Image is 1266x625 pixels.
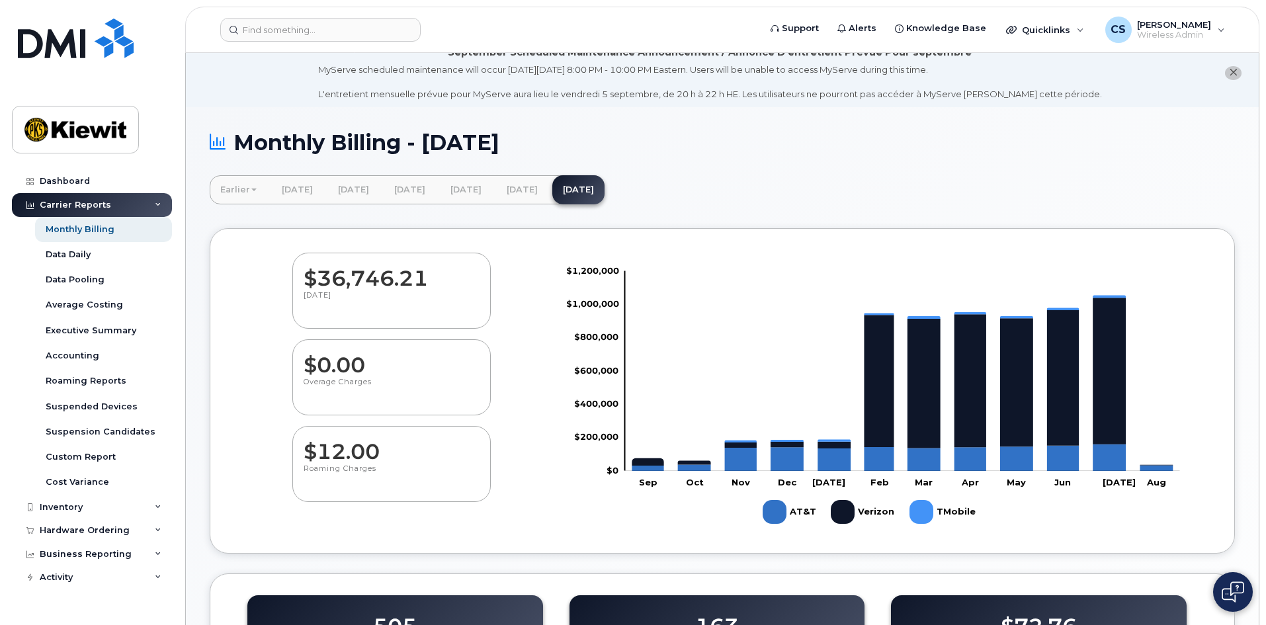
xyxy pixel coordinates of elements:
[639,477,657,487] tspan: Sep
[210,175,267,204] a: Earlier
[574,398,618,409] tspan: $400,000
[574,431,618,442] tspan: $200,000
[566,265,1180,529] g: Chart
[1137,30,1211,40] span: Wireless Admin
[997,17,1093,43] div: Quicklinks
[1222,581,1244,603] img: Open chat
[915,477,933,487] tspan: Mar
[220,18,421,42] input: Find something...
[304,377,480,401] p: Overage Charges
[574,365,618,376] tspan: $600,000
[831,495,896,529] g: Verizon
[440,175,492,204] a: [DATE]
[496,175,548,204] a: [DATE]
[318,63,1102,101] div: MyServe scheduled maintenance will occur [DATE][DATE] 8:00 PM - 10:00 PM Eastern. Users will be u...
[304,427,480,464] dd: $12.00
[271,175,323,204] a: [DATE]
[304,253,480,290] dd: $36,746.21
[304,464,480,487] p: Roaming Charges
[574,331,618,342] tspan: $800,000
[1146,477,1166,487] tspan: Aug
[763,495,977,529] g: Legend
[1225,66,1242,80] button: close notification
[909,495,977,529] g: TMobile
[870,477,889,487] tspan: Feb
[304,290,480,314] p: [DATE]
[778,477,797,487] tspan: Dec
[384,175,436,204] a: [DATE]
[1054,477,1071,487] tspan: Jun
[327,175,380,204] a: [DATE]
[210,131,1235,154] h1: Monthly Billing - [DATE]
[566,298,619,309] tspan: $1,000,000
[607,465,618,476] tspan: $0
[1096,17,1234,43] div: Carole Stoltz
[304,340,480,377] dd: $0.00
[763,495,818,529] g: AT&T
[1103,477,1136,487] tspan: [DATE]
[632,298,1173,466] g: Verizon
[1007,477,1026,487] tspan: May
[552,175,605,204] a: [DATE]
[686,477,704,487] tspan: Oct
[961,477,979,487] tspan: Apr
[732,477,750,487] tspan: Nov
[566,265,619,276] tspan: $1,200,000
[812,477,845,487] tspan: [DATE]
